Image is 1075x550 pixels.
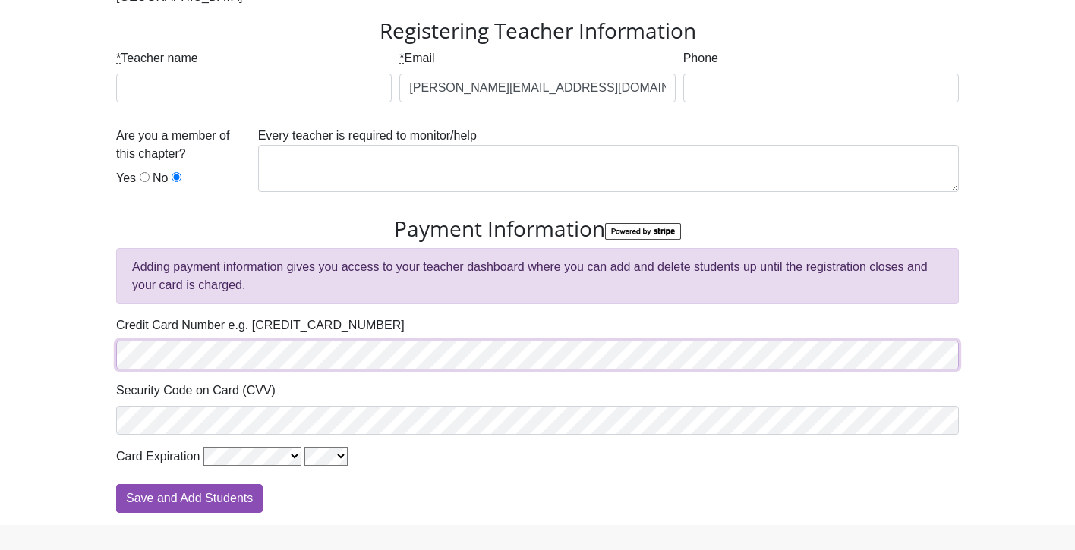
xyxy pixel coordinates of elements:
[605,223,681,240] img: StripeBadge-6abf274609356fb1c7d224981e4c13d8e07f95b5cc91948bd4e3604f74a73e6b.png
[116,248,959,304] div: Adding payment information gives you access to your teacher dashboard where you can add and delet...
[116,169,136,187] label: Yes
[399,49,434,68] label: Email
[116,18,959,44] h3: Registering Teacher Information
[116,127,251,163] label: Are you a member of this chapter?
[153,169,168,187] label: No
[116,316,405,335] label: Credit Card Number e.g. [CREDIT_CARD_NUMBER]
[116,52,121,64] abbr: required
[116,49,198,68] label: Teacher name
[116,382,276,400] label: Security Code on Card (CVV)
[399,52,404,64] abbr: required
[254,127,963,204] div: Every teacher is required to monitor/help
[116,484,263,513] input: Save and Add Students
[116,448,200,466] label: Card Expiration
[683,49,718,68] label: Phone
[116,216,959,242] h3: Payment Information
